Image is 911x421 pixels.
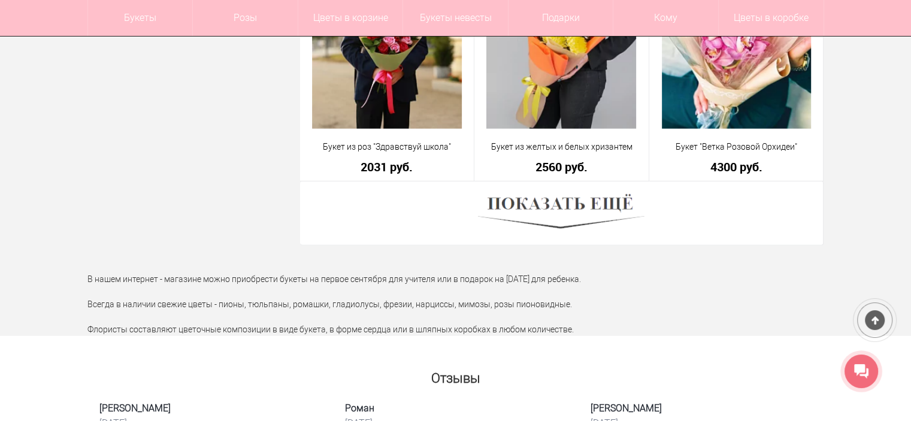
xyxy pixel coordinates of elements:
[308,160,467,173] a: 2031 руб.
[99,401,321,415] span: [PERSON_NAME]
[482,141,641,153] a: Букет из желтых и белых хризантем
[308,141,467,153] a: Букет из роз "Здравствуй школа"
[345,401,567,415] span: Роман
[78,273,833,336] div: В нашем интернет - магазине можно приобрести букеты на первое сентября для учителя или в подарок ...
[478,190,644,236] img: Показать ещё
[591,401,812,415] span: [PERSON_NAME]
[482,160,641,173] a: 2560 руб.
[478,208,644,217] a: Показать ещё
[657,141,816,153] a: Букет "Ветка Розовой Орхидеи"
[87,365,824,386] h2: Отзывы
[657,160,816,173] a: 4300 руб.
